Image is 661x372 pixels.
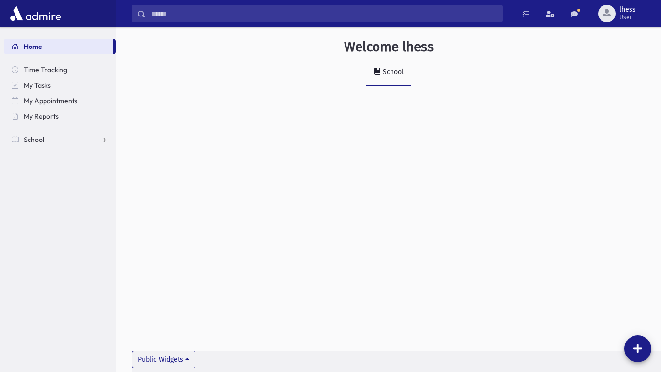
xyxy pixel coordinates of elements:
a: School [4,132,116,147]
h3: Welcome lhess [344,39,434,55]
a: Home [4,39,113,54]
span: My Reports [24,112,59,121]
a: Time Tracking [4,62,116,77]
a: My Reports [4,108,116,124]
input: Search [146,5,502,22]
span: User [619,14,636,21]
span: Time Tracking [24,65,67,74]
img: AdmirePro [8,4,63,23]
span: My Tasks [24,81,51,90]
span: School [24,135,44,144]
a: My Appointments [4,93,116,108]
span: Home [24,42,42,51]
button: Public Widgets [132,351,195,368]
div: School [381,68,404,76]
a: My Tasks [4,77,116,93]
span: My Appointments [24,96,77,105]
span: lhess [619,6,636,14]
a: School [366,59,411,86]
